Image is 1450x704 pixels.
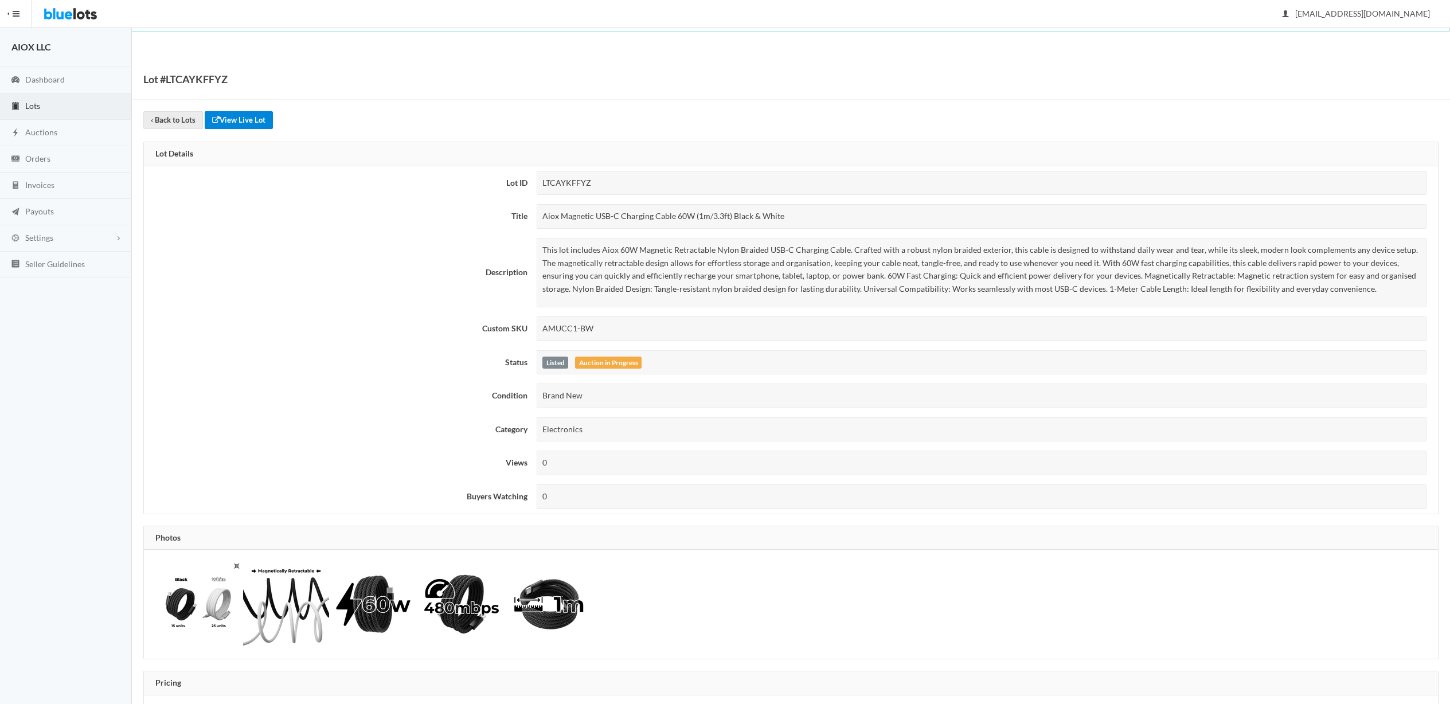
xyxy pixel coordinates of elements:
img: b9907f26-84fd-4084-a3dc-dabc8c0e35ab-1759502441.png [243,561,329,647]
img: ef26c898-0857-49e0-bda9-2383b8217ebb-1759502443.png [506,561,592,647]
span: Payouts [25,206,54,216]
th: Lot ID [144,166,532,200]
div: 0 [537,451,1426,475]
a: ‹ Back to Lots [143,111,203,129]
span: Seller Guidelines [25,259,85,269]
th: Description [144,233,532,312]
span: Invoices [25,180,54,190]
ion-icon: speedometer [10,75,21,86]
div: LTCAYKFFYZ [537,171,1426,195]
span: Orders [25,154,50,163]
div: Electronics [537,417,1426,442]
span: Lots [25,101,40,111]
th: Condition [144,379,532,413]
th: Views [144,446,532,480]
label: Listed [542,357,568,369]
ion-icon: cash [10,154,21,165]
span: [EMAIL_ADDRESS][DOMAIN_NAME] [1283,9,1430,18]
ion-icon: clipboard [10,101,21,112]
span: Auction in Progress [575,357,642,369]
p: This lot includes Aiox 60W Magnetic Retractable Nylon Braided USB-C Charging Cable. Crafted with ... [542,244,1421,295]
th: Category [144,413,532,447]
div: Lot Details [144,142,1438,166]
th: Buyers Watching [144,480,532,514]
div: 0 [537,484,1426,509]
a: View Live Lot [205,111,273,129]
th: Title [144,200,532,233]
ion-icon: cog [10,233,21,244]
th: Custom SKU [144,312,532,346]
strong: AIOX LLC [11,41,51,52]
ion-icon: flash [10,128,21,139]
ion-icon: person [1280,9,1291,20]
div: AMUCC1-BW [537,316,1426,341]
span: Auctions [25,127,57,137]
ion-icon: paper plane [10,207,21,218]
span: Settings [25,233,53,243]
img: 1ebf6ddd-d18b-422d-aea5-a700eae6dcea-1759502441.png [331,561,417,647]
img: 5d156272-b104-459e-8aa4-1cdec9f62863-1759502440.png [155,561,241,647]
th: Status [144,346,532,380]
div: Brand New [537,384,1426,408]
ion-icon: calculator [10,181,21,191]
div: Pricing [144,671,1438,695]
h1: Lot #LTCAYKFFYZ [143,71,228,88]
div: Aiox Magnetic USB-C Charging Cable 60W (1m/3.3ft) Black & White [537,204,1426,229]
ion-icon: list box [10,259,21,270]
img: 8c1efbec-52d7-4b7d-a4dd-4eaa960946ad-1759502442.png [419,561,505,647]
span: Dashboard [25,75,65,84]
div: Photos [144,526,1438,550]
